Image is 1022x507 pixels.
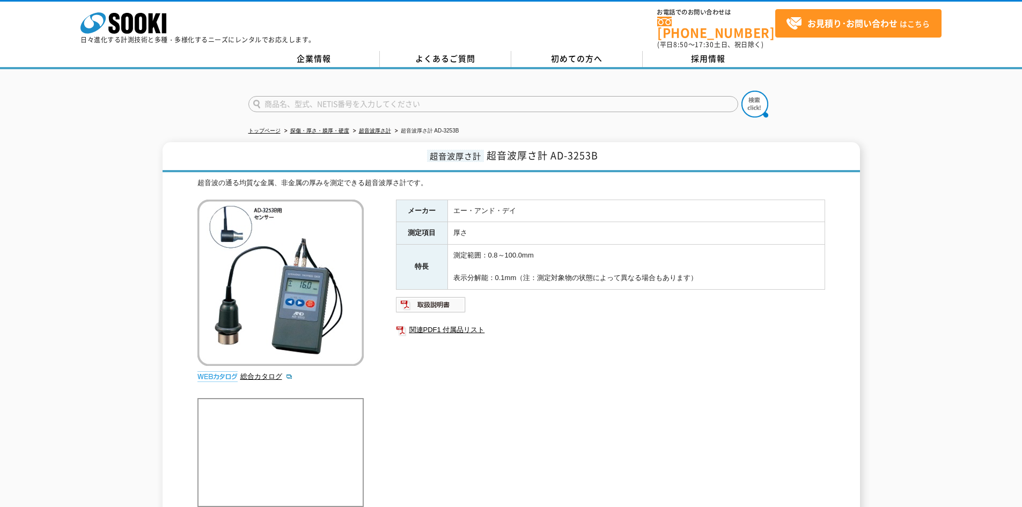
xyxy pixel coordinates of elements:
[786,16,930,32] span: はこちら
[551,53,602,64] span: 初めての方へ
[80,36,315,43] p: 日々進化する計測技術と多種・多様化するニーズにレンタルでお応えします。
[447,245,825,289] td: 測定範囲：0.8～100.0mm 表示分解能：0.1mm（注：測定対象物の状態によって異なる場合もあります）
[396,222,447,245] th: 測定項目
[447,222,825,245] td: 厚さ
[673,40,688,49] span: 8:50
[248,128,281,134] a: トップページ
[511,51,643,67] a: 初めての方へ
[240,372,293,380] a: 総合カタログ
[657,40,763,49] span: (平日 ～ 土日、祝日除く)
[248,96,738,112] input: 商品名、型式、NETIS番号を入力してください
[380,51,511,67] a: よくあるご質問
[775,9,942,38] a: お見積り･お問い合わせはこちら
[487,148,598,163] span: 超音波厚さ計 AD-3253B
[248,51,380,67] a: 企業情報
[396,245,447,289] th: 特長
[197,200,364,366] img: 超音波厚さ計 AD-3253B
[393,126,459,137] li: 超音波厚さ計 AD-3253B
[197,371,238,382] img: webカタログ
[695,40,714,49] span: 17:30
[741,91,768,117] img: btn_search.png
[396,200,447,222] th: メーカー
[657,9,775,16] span: お電話でのお問い合わせは
[396,323,825,337] a: 関連PDF1 付属品リスト
[657,17,775,39] a: [PHONE_NUMBER]
[396,296,466,313] img: 取扱説明書
[197,178,825,189] div: 超音波の通る均質な金属、非金属の厚みを測定できる超音波厚さ計です。
[643,51,774,67] a: 採用情報
[359,128,391,134] a: 超音波厚さ計
[290,128,349,134] a: 探傷・厚さ・膜厚・硬度
[807,17,898,30] strong: お見積り･お問い合わせ
[427,150,484,162] span: 超音波厚さ計
[447,200,825,222] td: エー・アンド・デイ
[396,303,466,311] a: 取扱説明書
